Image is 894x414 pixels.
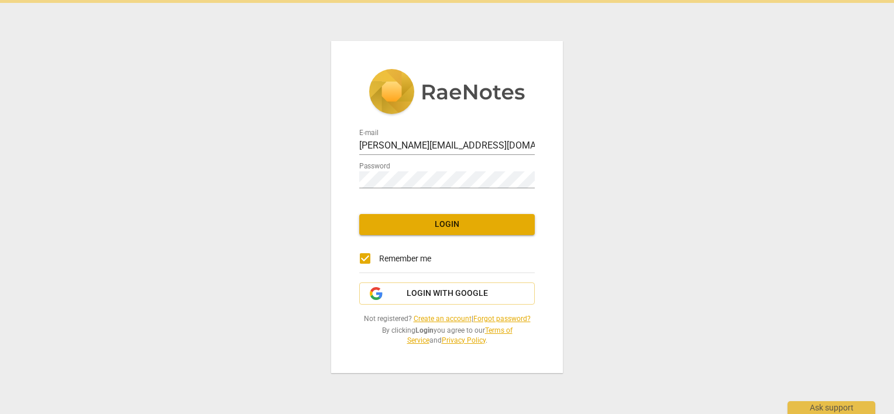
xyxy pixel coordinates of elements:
[359,282,535,305] button: Login with Google
[369,219,525,230] span: Login
[407,288,488,299] span: Login with Google
[788,401,875,414] div: Ask support
[359,326,535,345] span: By clicking you agree to our and .
[473,315,531,323] a: Forgot password?
[415,326,434,334] b: Login
[379,253,431,265] span: Remember me
[359,314,535,324] span: Not registered? |
[359,130,379,137] label: E-mail
[414,315,472,323] a: Create an account
[359,214,535,235] button: Login
[407,326,513,344] a: Terms of Service
[442,336,486,344] a: Privacy Policy
[369,69,525,117] img: 5ac2273c67554f335776073100b6d88f.svg
[359,163,390,170] label: Password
